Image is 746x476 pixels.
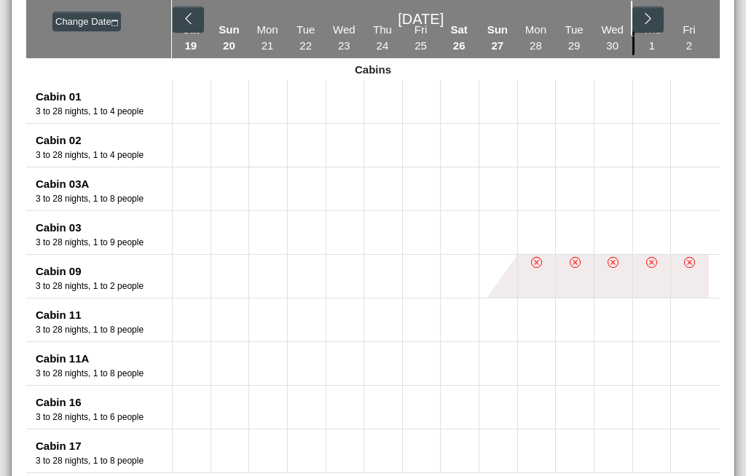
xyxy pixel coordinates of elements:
[440,22,479,55] li: Sat
[223,39,235,52] span: 20
[338,39,350,52] span: 23
[36,220,172,237] div: Cabin 03
[299,39,312,52] span: 22
[36,454,172,467] div: Number of Guests
[36,263,172,280] div: Cabin 09
[326,22,364,55] li: Wed
[36,394,172,411] div: Cabin 16
[632,22,671,55] li: Thu
[36,105,172,118] div: Number of Guests
[641,12,655,25] svg: chevron right
[491,39,503,52] span: 27
[36,192,172,205] div: Number of Guests
[26,58,720,80] div: Cabins
[211,22,249,55] li: Sun
[377,39,389,52] span: 24
[36,307,172,324] div: Cabin 11
[517,22,556,55] li: Mon
[632,7,664,33] button: chevron right
[608,257,619,268] svg: x circle
[36,89,172,106] div: Cabin 01
[594,22,632,55] li: Wed
[479,22,517,55] li: Sun
[649,39,655,52] span: 1
[36,323,172,336] div: Number of Guests
[248,22,287,55] li: Mon
[36,438,172,455] div: Cabin 17
[36,176,172,193] div: Cabin 03A
[184,39,197,52] span: 19
[568,39,581,52] span: 29
[36,279,172,293] div: Number of Guests
[262,39,274,52] span: 21
[453,39,466,52] span: 26
[686,39,692,52] span: 2
[36,410,172,424] div: Number of Guests
[364,22,402,55] li: Thu
[531,257,542,268] svg: x circle
[172,22,211,55] li: Sat
[646,257,657,268] svg: x circle
[606,39,619,52] span: 30
[36,132,172,149] div: Cabin 02
[111,20,119,27] svg: calendar
[36,351,172,368] div: Cabin 11A
[402,22,441,55] li: Fri
[287,22,326,55] li: Tue
[530,39,542,52] span: 28
[36,148,172,162] div: Number of Guests
[181,12,195,25] svg: chevron left
[684,257,695,268] svg: x circle
[570,257,581,268] svg: x circle
[670,22,709,55] li: Fri
[211,1,632,36] div: [DATE]
[173,7,204,33] button: chevron left
[36,236,172,249] div: Number of Guests
[36,367,172,380] div: Number of Guests
[555,22,594,55] li: Tue
[52,12,121,32] button: Change Datecalendar
[415,39,427,52] span: 25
